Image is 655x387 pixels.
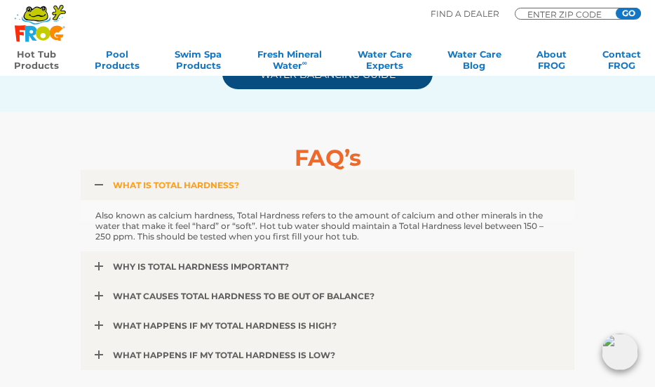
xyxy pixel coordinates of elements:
p: Find A Dealer [431,8,499,20]
a: Water CareExperts [358,48,412,77]
span: WHY IS TOTAL HARDNESS IMPORTANT? [113,261,289,272]
a: Swim SpaProducts [175,48,222,77]
span: WHAT HAPPENS IF MY TOTAL HARDNESS IS HIGH? [113,320,337,331]
a: WHAT HAPPENS IF MY TOTAL HARDNESS IS HIGH? [81,310,574,341]
input: Zip Code Form [526,11,610,18]
a: WHAT HAPPENS IF MY TOTAL HARDNESS IS LOW? [81,340,574,370]
span: WHAT CAUSES TOTAL HARDNESS TO BE OUT OF BALANCE? [113,291,374,301]
a: WHAT CAUSES TOTAL HARDNESS TO BE OUT OF BALANCE? [81,281,574,311]
span: WHAT IS TOTAL HARDNESS? [113,180,239,190]
h5: FAQ’s [81,145,574,170]
img: openIcon [602,334,638,370]
input: GO [616,8,641,19]
a: WHAT IS TOTAL HARDNESS? [81,170,574,200]
span: WHAT HAPPENS IF MY TOTAL HARDNESS IS LOW? [113,350,335,360]
a: WHY IS TOTAL HARDNESS IMPORTANT? [81,251,574,282]
a: Hot TubProducts [14,48,59,77]
sup: ∞ [302,59,307,67]
a: AboutFROG [536,48,567,77]
a: ContactFROG [602,48,641,77]
a: PoolProducts [95,48,140,77]
p: Also known as calcium hardness, Total Hardness refers to the amount of calcium and other minerals... [95,210,560,242]
a: Fresh MineralWater∞ [257,48,322,77]
a: Water CareBlog [447,48,501,77]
